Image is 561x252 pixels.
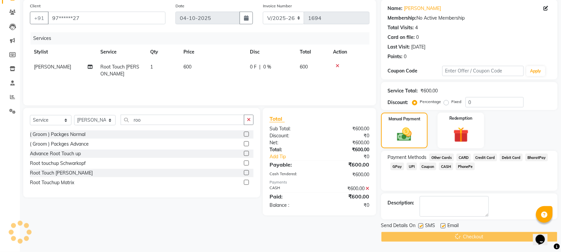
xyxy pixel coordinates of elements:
span: UPI [407,163,417,170]
div: Description: [388,199,414,206]
span: PhonePe [456,163,475,170]
div: 0 [416,34,419,41]
div: 0 [404,53,407,60]
div: Last Visit: [388,44,410,51]
span: Total [270,115,285,122]
span: Send Details On [381,222,416,230]
div: Balance : [265,202,320,209]
label: Client [30,3,41,9]
div: Sub Total: [265,125,320,132]
button: +91 [30,12,49,24]
iframe: chat widget [533,225,554,245]
span: CARD [457,154,471,161]
span: Payment Methods [388,154,427,161]
label: Redemption [450,115,473,121]
div: Root touchup Schwarkopf [30,160,86,167]
div: Payable: [265,161,320,169]
span: | [259,63,261,70]
img: _gift.svg [449,125,474,144]
input: Search by Name/Mobile/Email/Code [48,12,166,24]
div: ₹0 [319,202,375,209]
div: Discount: [265,132,320,139]
span: Other Cards [429,154,454,161]
input: Search or Scan [121,115,244,125]
div: Root Touch [PERSON_NAME] [30,170,93,177]
span: Email [448,222,459,230]
span: 0 F [250,63,257,70]
a: [PERSON_NAME] [404,5,441,12]
div: [DATE] [411,44,426,51]
div: CASH [265,185,320,192]
span: 1 [150,64,153,70]
span: CASH [439,163,453,170]
div: Total Visits: [388,24,414,31]
span: Credit Card [474,154,498,161]
div: Root Touchup Matrix [30,179,74,186]
input: Enter Offer / Coupon Code [442,66,524,76]
th: Service [96,45,146,60]
div: Discount: [388,99,408,106]
div: ₹600.00 [319,192,375,200]
div: Total: [265,146,320,153]
span: 0 % [263,63,271,70]
img: _cash.svg [393,126,416,143]
th: Qty [146,45,179,60]
button: Apply [526,66,545,76]
span: [PERSON_NAME] [34,64,71,70]
div: Services [31,32,375,45]
th: Disc [246,45,296,60]
div: ₹600.00 [421,87,438,94]
div: No Active Membership [388,15,551,22]
div: Service Total: [388,87,418,94]
span: Debit Card [500,154,523,161]
div: Membership: [388,15,417,22]
div: 4 [415,24,418,31]
label: Fixed [452,99,462,105]
label: Percentage [420,99,441,105]
div: ( Groom ) Packges Advance [30,141,89,148]
div: ₹600.00 [319,139,375,146]
div: ₹600.00 [319,185,375,192]
span: BharatPay [525,154,548,161]
div: Paid: [265,192,320,200]
div: ( Groom ) Packges Normal [30,131,85,138]
div: Payments [270,180,370,185]
div: ₹600.00 [319,146,375,153]
div: Advance Root Touch up [30,150,81,157]
div: ₹0 [329,153,375,160]
div: Card on file: [388,34,415,41]
span: Root Touch [PERSON_NAME] [100,64,139,77]
span: SMS [425,222,435,230]
th: Action [329,45,370,60]
span: 600 [183,64,191,70]
label: Manual Payment [389,116,420,122]
div: ₹600.00 [319,125,375,132]
a: Add Tip [265,153,329,160]
div: Coupon Code [388,67,442,74]
th: Stylist [30,45,96,60]
span: GPay [391,163,404,170]
th: Price [179,45,246,60]
div: Points: [388,53,403,60]
div: ₹600.00 [319,161,375,169]
div: Name: [388,5,403,12]
th: Total [296,45,329,60]
span: 600 [300,64,308,70]
label: Invoice Number [263,3,292,9]
span: Coupon [420,163,437,170]
div: Net: [265,139,320,146]
div: ₹0 [319,132,375,139]
div: Cash Tendered: [265,171,320,178]
div: ₹600.00 [319,171,375,178]
label: Date [175,3,184,9]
